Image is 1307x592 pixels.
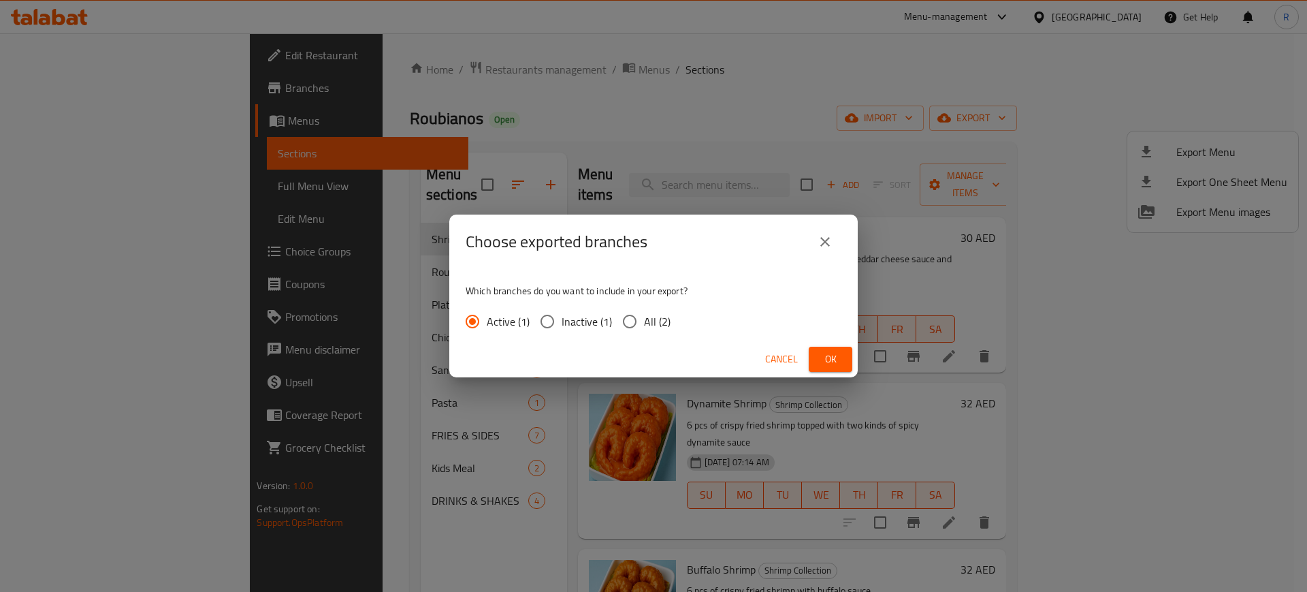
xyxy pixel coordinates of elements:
[760,347,803,372] button: Cancel
[765,351,798,368] span: Cancel
[466,231,647,253] h2: Choose exported branches
[644,313,671,330] span: All (2)
[809,225,841,258] button: close
[466,284,841,298] p: Which branches do you want to include in your export?
[487,313,530,330] span: Active (1)
[809,347,852,372] button: Ok
[820,351,841,368] span: Ok
[562,313,612,330] span: Inactive (1)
